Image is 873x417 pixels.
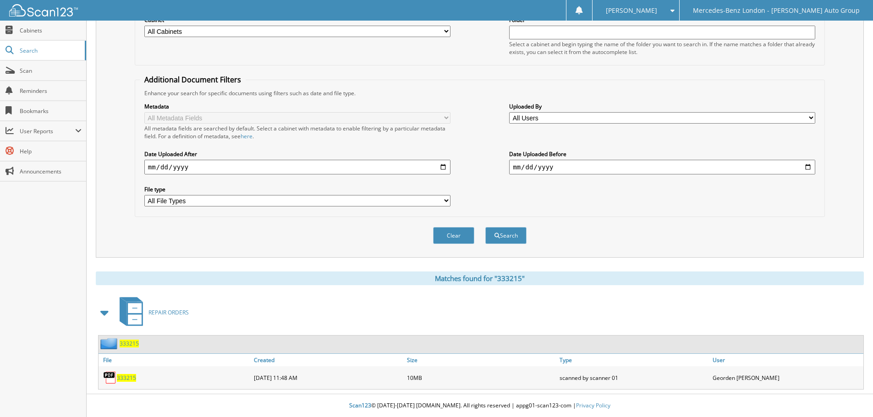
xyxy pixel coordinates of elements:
span: Announcements [20,168,82,175]
span: [PERSON_NAME] [606,8,657,13]
span: User Reports [20,127,75,135]
a: here [241,132,253,140]
div: Matches found for "333215" [96,271,864,285]
a: Created [252,354,405,366]
iframe: Chat Widget [827,373,873,417]
legend: Additional Document Filters [140,75,246,85]
a: Type [557,354,710,366]
div: scanned by scanner 01 [557,368,710,387]
span: Help [20,147,82,155]
a: 333215 [120,340,139,347]
input: start [144,160,450,174]
span: Cabinets [20,27,82,34]
a: Privacy Policy [576,401,610,409]
a: File [99,354,252,366]
button: Search [485,227,527,244]
span: Bookmarks [20,107,82,115]
span: Mercedes-Benz London - [PERSON_NAME] Auto Group [693,8,860,13]
label: Metadata [144,103,450,110]
label: Date Uploaded After [144,150,450,158]
div: Georden [PERSON_NAME] [710,368,863,387]
input: end [509,160,815,174]
div: 10MB [405,368,558,387]
span: REPAIR ORDERS [148,309,189,316]
span: Scan123 [349,401,371,409]
a: REPAIR ORDERS [114,294,189,330]
span: Search [20,47,80,54]
div: © [DATE]-[DATE] [DOMAIN_NAME]. All rights reserved | appg01-scan123-com | [87,395,873,417]
span: Reminders [20,87,82,95]
div: Select a cabinet and begin typing the name of the folder you want to search in. If the name match... [509,40,815,56]
img: folder2.png [100,338,120,349]
div: [DATE] 11:48 AM [252,368,405,387]
a: 333215 [117,374,136,382]
img: scan123-logo-white.svg [9,4,78,16]
label: File type [144,185,450,193]
button: Clear [433,227,474,244]
div: All metadata fields are searched by default. Select a cabinet with metadata to enable filtering b... [144,125,450,140]
label: Uploaded By [509,103,815,110]
a: User [710,354,863,366]
img: PDF.png [103,371,117,385]
div: Enhance your search for specific documents using filters such as date and file type. [140,89,820,97]
span: Scan [20,67,82,75]
a: Size [405,354,558,366]
label: Date Uploaded Before [509,150,815,158]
